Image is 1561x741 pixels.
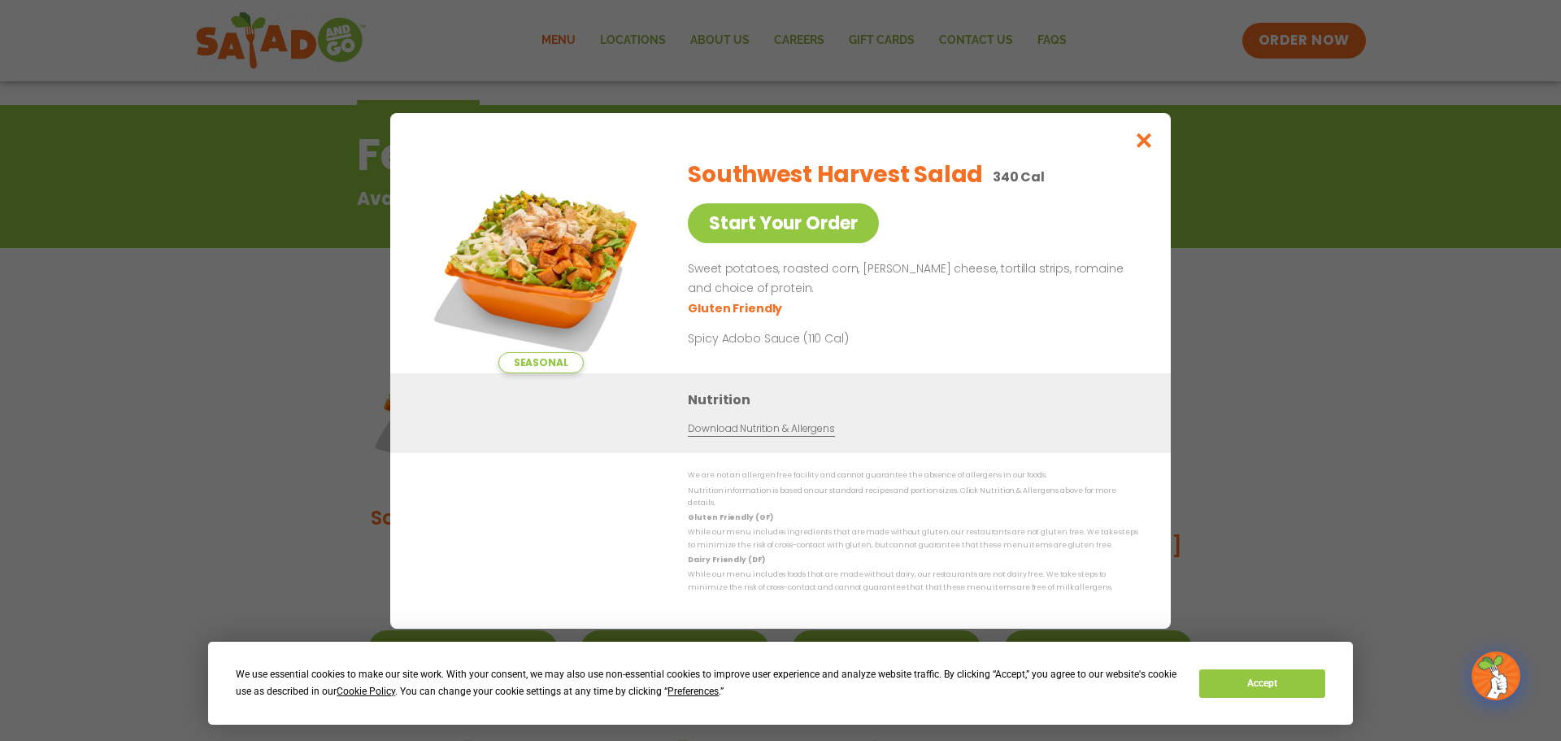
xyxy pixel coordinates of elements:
[688,421,834,437] a: Download Nutrition & Allergens
[498,352,584,373] span: Seasonal
[688,203,879,243] a: Start Your Order
[688,512,772,522] strong: Gluten Friendly (GF)
[337,686,395,697] span: Cookie Policy
[688,484,1138,509] p: Nutrition information is based on our standard recipes and portion sizes. Click Nutrition & Aller...
[688,555,764,564] strong: Dairy Friendly (DF)
[688,569,1138,594] p: While our menu includes foods that are made without dairy, our restaurants are not dairy free. We...
[688,526,1138,551] p: While our menu includes ingredients that are made without gluten, our restaurants are not gluten ...
[1199,669,1324,698] button: Accept
[688,299,785,316] li: Gluten Friendly
[688,329,989,347] p: Spicy Adobo Sauce (110 Cal)
[427,146,654,373] img: Featured product photo for Southwest Harvest Salad
[236,666,1180,700] div: We use essential cookies to make our site work. With your consent, we may also use non-essential ...
[1473,653,1519,699] img: wpChatIcon
[688,390,1146,410] h3: Nutrition
[993,167,1045,187] p: 340 Cal
[667,686,719,697] span: Preferences
[1118,113,1171,168] button: Close modal
[688,259,1132,299] p: Sweet potatoes, roasted corn, [PERSON_NAME] cheese, tortilla strips, romaine and choice of protein.
[208,642,1353,725] div: Cookie Consent Prompt
[688,158,983,192] h2: Southwest Harvest Salad
[688,469,1138,482] p: We are not an allergen free facility and cannot guarantee the absence of allergens in our foods.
